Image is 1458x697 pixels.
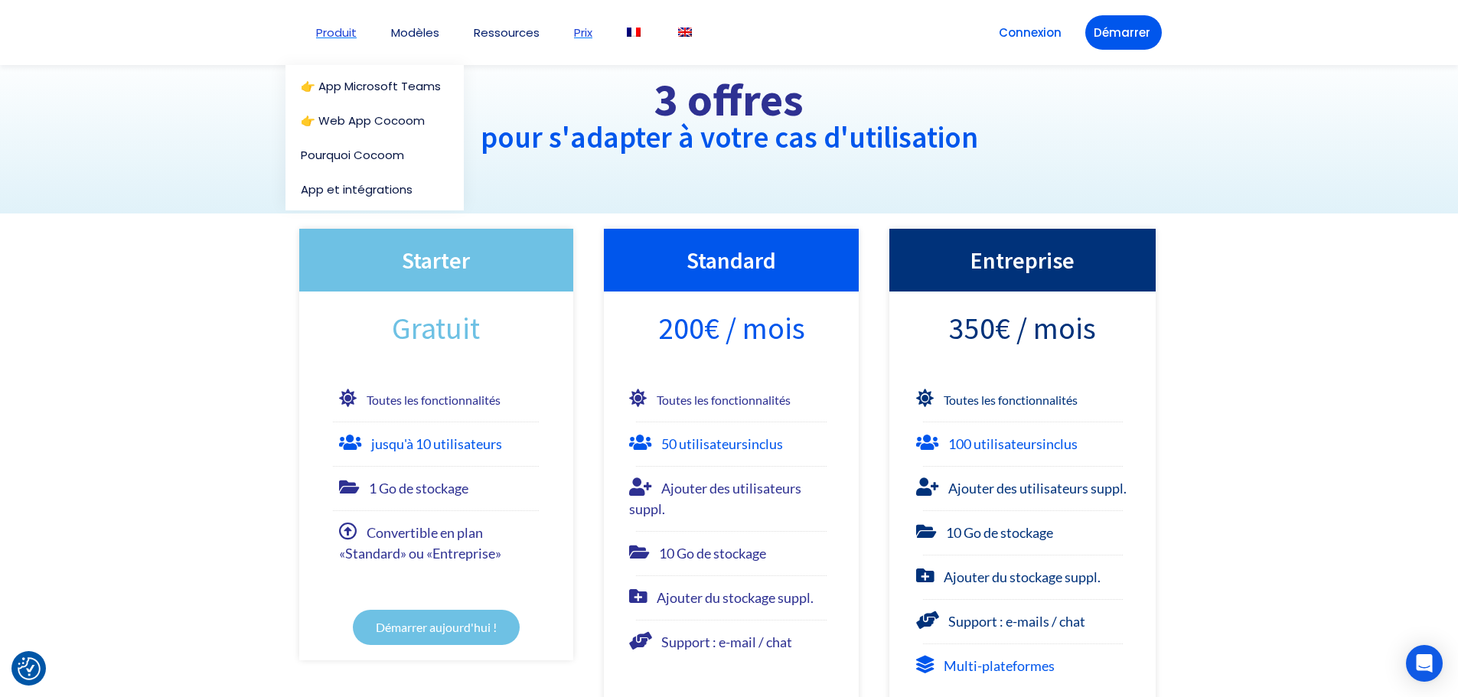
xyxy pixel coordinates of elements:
[905,244,1140,276] h3: Entreprise
[948,435,1078,452] font: 100 utilisateurs
[367,392,501,407] b: Toutes les fonctionnalités
[657,392,791,407] b: Toutes les fonctionnalités
[944,568,1101,585] span: Ajouter du stockage suppl.
[627,28,641,37] img: Français
[944,392,1078,407] b: Toutes les fonctionnalités
[301,115,448,126] a: 👉 Web App Cocoom
[946,524,1053,541] span: 10 Go de stockage
[392,316,480,340] span: Gratuit
[659,545,766,562] span: 10 Go de stockage
[1406,645,1443,682] div: Open Intercom Messenger
[301,184,456,195] a: App et intégrations
[658,316,805,340] span: 200€ / mois
[948,480,1127,497] span: Ajouter des utilisateurs suppl.
[391,27,439,38] a: Modèles
[339,524,501,562] span: Convertible en plan «Standard» ou «Entreprise»
[1042,435,1078,452] b: inclus
[369,480,468,497] span: 1 Go de stockage
[661,435,783,452] font: 50 utilisateurs
[574,27,592,38] a: Prix
[18,657,41,680] button: Consent Preferences
[371,435,502,452] font: jusqu'à 10 utilisateurs
[748,435,783,452] b: inclus
[678,28,692,37] img: Anglais
[629,480,801,517] span: Ajouter des utilisateurs suppl.
[301,149,448,161] a: Pourquoi Cocoom
[1085,15,1162,50] a: Démarrer
[990,15,1070,50] a: Connexion
[949,316,1096,340] span: 350€ / mois
[474,27,540,38] a: Ressources
[301,80,456,92] a: 👉 App Microsoft Teams
[18,657,41,680] img: Revisit consent button
[944,657,1055,674] font: Multi-plateformes
[661,633,792,650] span: Support : e-mail / chat
[315,244,559,276] h3: Starter
[316,27,357,38] a: Produit
[353,610,520,645] a: Démarrer aujourd'hui !
[657,589,814,606] span: Ajouter du stockage suppl.
[948,613,1085,630] span: Support : e-mails / chat
[619,244,843,276] h3: Standard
